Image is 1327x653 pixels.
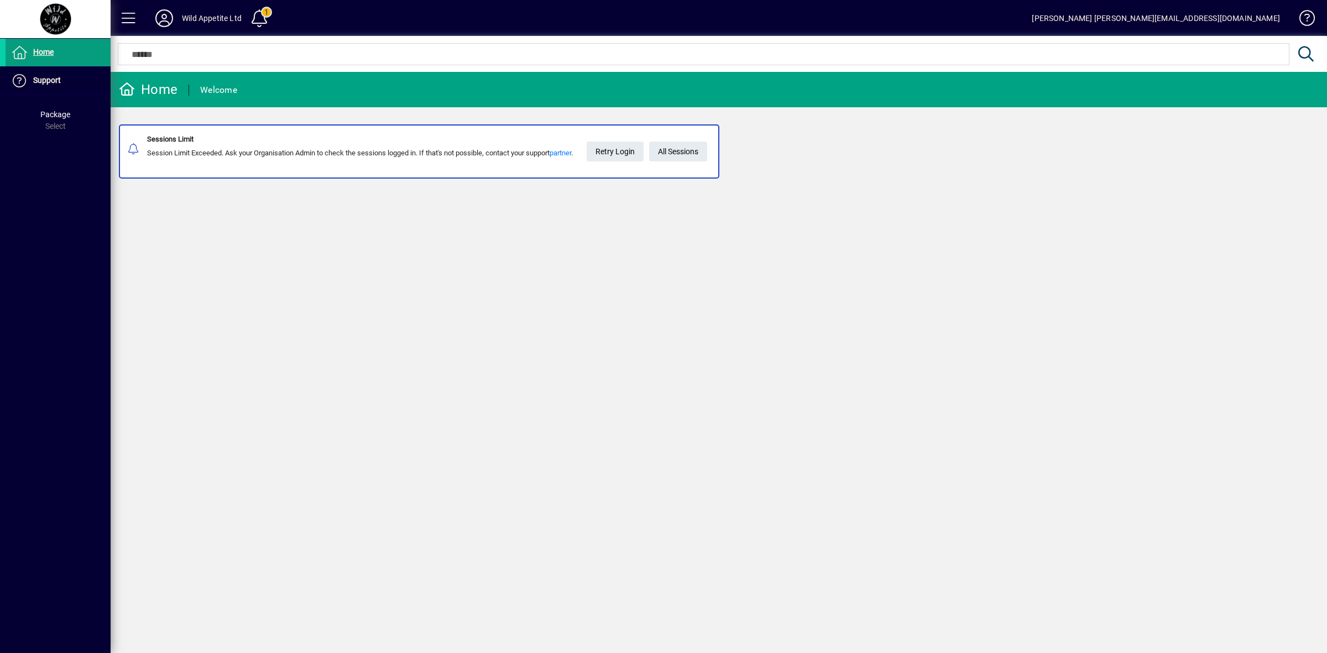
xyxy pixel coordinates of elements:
[587,142,644,161] button: Retry Login
[182,9,242,27] div: Wild Appetite Ltd
[119,81,177,98] div: Home
[147,148,573,159] div: Session Limit Exceeded. Ask your Organisation Admin to check the sessions logged in. If that's no...
[33,48,54,56] span: Home
[649,142,707,161] a: All Sessions
[595,143,635,161] span: Retry Login
[550,149,571,157] a: partner
[1291,2,1313,38] a: Knowledge Base
[40,110,70,119] span: Package
[147,8,182,28] button: Profile
[6,67,111,95] a: Support
[200,81,237,99] div: Welcome
[33,76,61,85] span: Support
[147,134,573,145] div: Sessions Limit
[111,124,1327,179] app-alert-notification-menu-item: Sessions Limit
[658,143,698,161] span: All Sessions
[1032,9,1280,27] div: [PERSON_NAME] [PERSON_NAME][EMAIL_ADDRESS][DOMAIN_NAME]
